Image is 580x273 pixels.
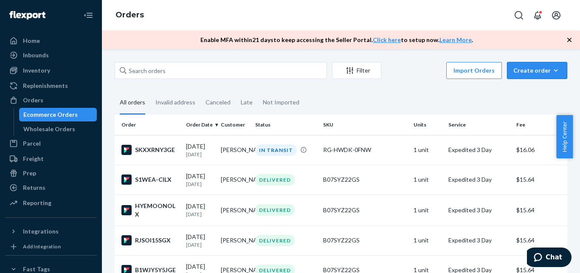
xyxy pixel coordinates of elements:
[323,206,407,214] div: B07SYZ22GS
[320,115,410,135] th: SKU
[410,115,445,135] th: Units
[513,115,567,135] th: Fee
[23,227,59,236] div: Integrations
[217,165,252,194] td: [PERSON_NAME]
[5,48,97,62] a: Inbounds
[410,194,445,225] td: 1 unit
[23,37,40,45] div: Home
[221,121,249,128] div: Customer
[373,36,401,43] a: Click here
[5,79,97,93] a: Replenishments
[448,175,510,184] p: Expedited 3 Day
[332,62,381,79] button: Filter
[446,62,502,79] button: Import Orders
[186,142,214,158] div: [DATE]
[121,145,179,155] div: SKXXRNY3GE
[186,151,214,158] p: [DATE]
[448,236,510,245] p: Expedited 3 Day
[5,137,97,150] a: Parcel
[445,115,513,135] th: Service
[155,91,195,113] div: Invalid address
[513,165,567,194] td: $15.64
[241,91,253,113] div: Late
[255,204,295,216] div: DELIVERED
[217,225,252,255] td: [PERSON_NAME]
[23,125,75,133] div: Wholesale Orders
[186,241,214,248] p: [DATE]
[5,152,97,166] a: Freight
[109,3,151,28] ol: breadcrumbs
[323,175,407,184] div: B07SYZ22GS
[120,91,145,115] div: All orders
[439,36,472,43] a: Learn More
[410,165,445,194] td: 1 unit
[186,172,214,188] div: [DATE]
[23,82,68,90] div: Replenishments
[186,180,214,188] p: [DATE]
[5,166,97,180] a: Prep
[23,183,45,192] div: Returns
[186,202,214,218] div: [DATE]
[410,225,445,255] td: 1 unit
[252,115,320,135] th: Status
[19,108,97,121] a: Ecommerce Orders
[23,66,50,75] div: Inventory
[513,135,567,165] td: $16.06
[23,139,41,148] div: Parcel
[410,135,445,165] td: 1 unit
[5,242,97,252] a: Add Integration
[121,235,179,245] div: RJSOI15SGX
[513,225,567,255] td: $15.64
[5,196,97,210] a: Reporting
[510,7,527,24] button: Open Search Box
[255,144,297,156] div: IN TRANSIT
[23,169,36,177] div: Prep
[5,225,97,238] button: Integrations
[9,11,45,20] img: Flexport logo
[23,96,43,104] div: Orders
[263,91,299,113] div: Not Imported
[217,194,252,225] td: [PERSON_NAME]
[513,194,567,225] td: $15.64
[5,34,97,48] a: Home
[23,155,44,163] div: Freight
[23,51,49,59] div: Inbounds
[255,235,295,246] div: DELIVERED
[527,248,572,269] iframe: Opens a widget where you can chat to one of our agents
[186,211,214,218] p: [DATE]
[115,62,327,79] input: Search orders
[121,174,179,185] div: S1WEA-CILX
[548,7,565,24] button: Open account menu
[115,115,183,135] th: Order
[200,36,473,44] p: Enable MFA within 21 days to keep accessing the Seller Portal. to setup now. .
[186,233,214,248] div: [DATE]
[115,10,144,20] a: Orders
[529,7,546,24] button: Open notifications
[5,93,97,107] a: Orders
[121,202,179,219] div: HYEMOONOLX
[556,115,573,158] button: Help Center
[513,66,561,75] div: Create order
[255,174,295,186] div: DELIVERED
[507,62,567,79] button: Create order
[23,243,61,250] div: Add Integration
[5,64,97,77] a: Inventory
[448,206,510,214] p: Expedited 3 Day
[323,236,407,245] div: B07SYZ22GS
[217,135,252,165] td: [PERSON_NAME]
[23,110,78,119] div: Ecommerce Orders
[80,7,97,24] button: Close Navigation
[23,199,51,207] div: Reporting
[5,181,97,194] a: Returns
[448,146,510,154] p: Expedited 3 Day
[332,66,381,75] div: Filter
[183,115,217,135] th: Order Date
[206,91,231,113] div: Canceled
[323,146,407,154] div: RG-HWDK-0FNW
[19,122,97,136] a: Wholesale Orders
